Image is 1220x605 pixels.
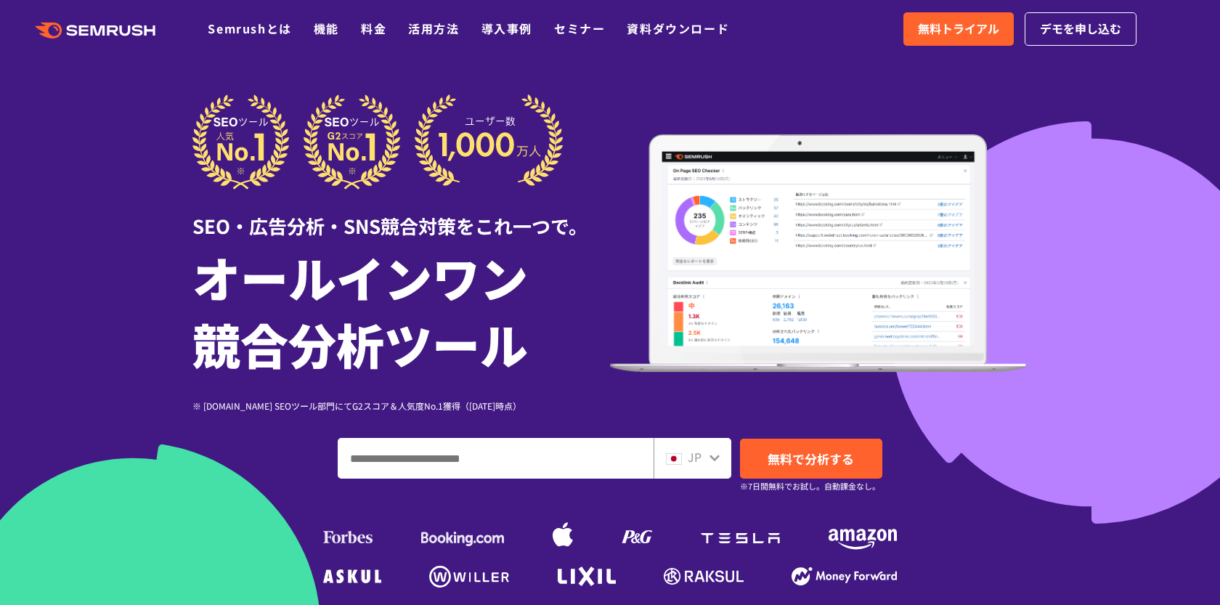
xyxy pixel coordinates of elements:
[314,20,339,37] a: 機能
[1040,20,1121,38] span: デモを申し込む
[554,20,605,37] a: セミナー
[688,448,701,466] span: JP
[208,20,291,37] a: Semrushとは
[740,479,880,493] small: ※7日間無料でお試し。自動課金なし。
[481,20,532,37] a: 導入事例
[768,450,854,468] span: 無料で分析する
[918,20,999,38] span: 無料トライアル
[627,20,729,37] a: 資料ダウンロード
[338,439,653,478] input: ドメイン、キーワードまたはURLを入力してください
[192,399,610,413] div: ※ [DOMAIN_NAME] SEOツール部門にてG2スコア＆人気度No.1獲得（[DATE]時点）
[361,20,386,37] a: 料金
[408,20,459,37] a: 活用方法
[192,243,610,377] h1: オールインワン 競合分析ツール
[1025,12,1136,46] a: デモを申し込む
[740,439,882,479] a: 無料で分析する
[903,12,1014,46] a: 無料トライアル
[192,190,610,240] div: SEO・広告分析・SNS競合対策をこれ一つで。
